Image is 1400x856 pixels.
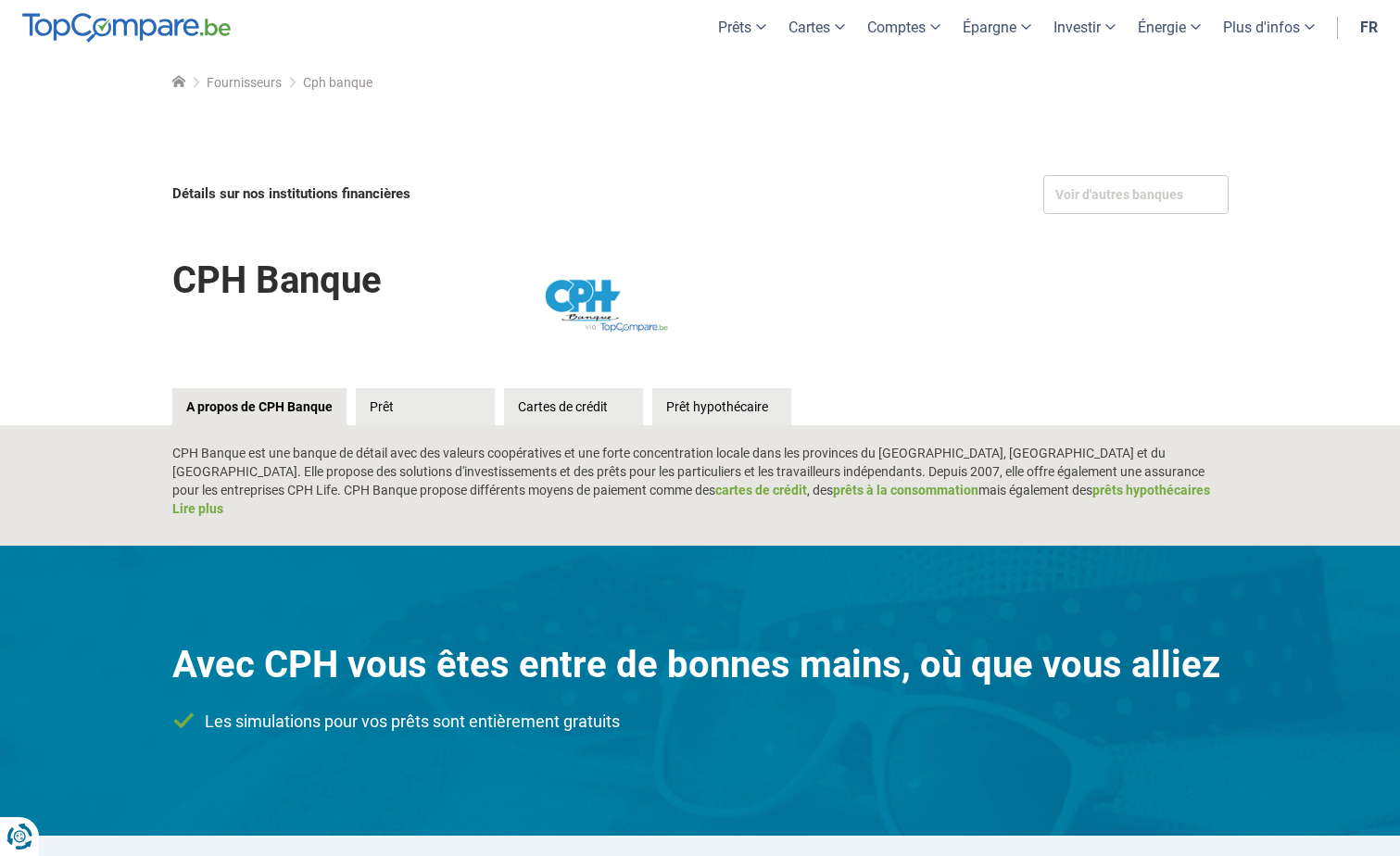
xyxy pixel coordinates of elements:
a: Prêt [356,388,495,425]
p: CPH Banque est une banque de détail avec des valeurs coopératives et une forte concentration loca... [172,444,1229,518]
a: cartes de crédit [715,483,807,497]
img: CPH Banque [501,241,705,370]
a: prêts à la consommation [833,483,978,497]
a: Prêt hypothécaire [652,388,791,425]
a: prêts hypothécaires [1092,483,1210,497]
div: Voir d'autres banques [1043,175,1229,214]
li: Les simulations pour vos prêts sont entièrement gratuits [172,710,1229,734]
a: A propos de CPH Banque [172,388,347,425]
img: TopCompare [22,13,231,43]
a: Fournisseurs [207,75,282,90]
span: Cph banque [303,75,372,90]
a: Home [172,75,185,90]
a: Lire plus [172,501,223,516]
div: Avec CPH vous êtes entre de bonnes mains, où que vous alliez [172,638,1229,691]
a: Cartes de crédit [504,388,643,425]
h1: CPH Banque [172,245,382,315]
div: Détails sur nos institutions financières [172,175,695,213]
